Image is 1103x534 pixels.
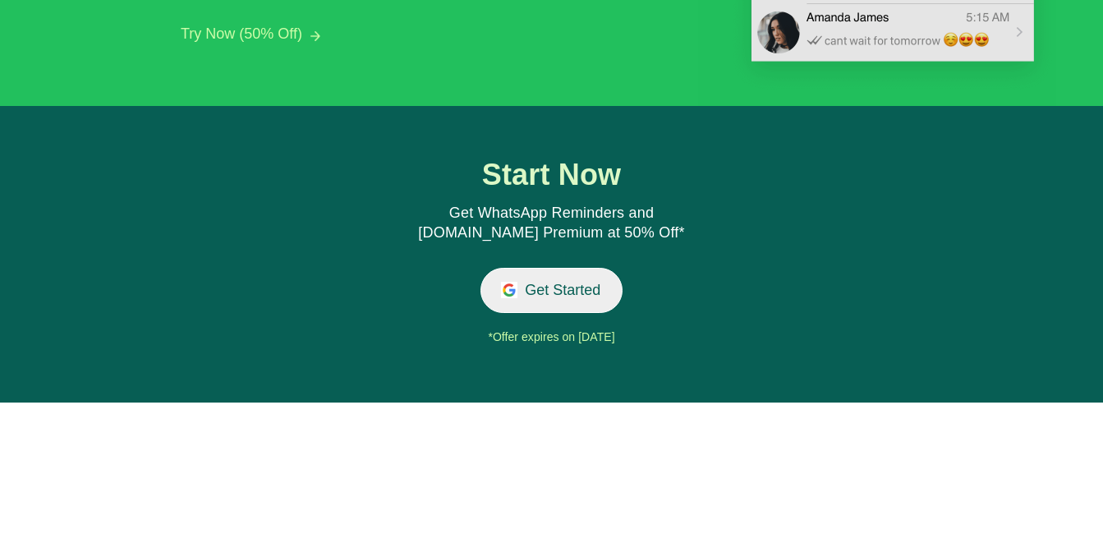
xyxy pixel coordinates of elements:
img: arrow [310,31,320,41]
h1: Start Now [400,159,704,191]
button: Try Now (50% Off) [181,25,302,43]
div: *Offer expires on [DATE] [314,325,789,350]
button: Get Started [480,268,623,313]
div: Get WhatsApp Reminders and [DOMAIN_NAME] Premium at 50% Off* [399,204,703,243]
